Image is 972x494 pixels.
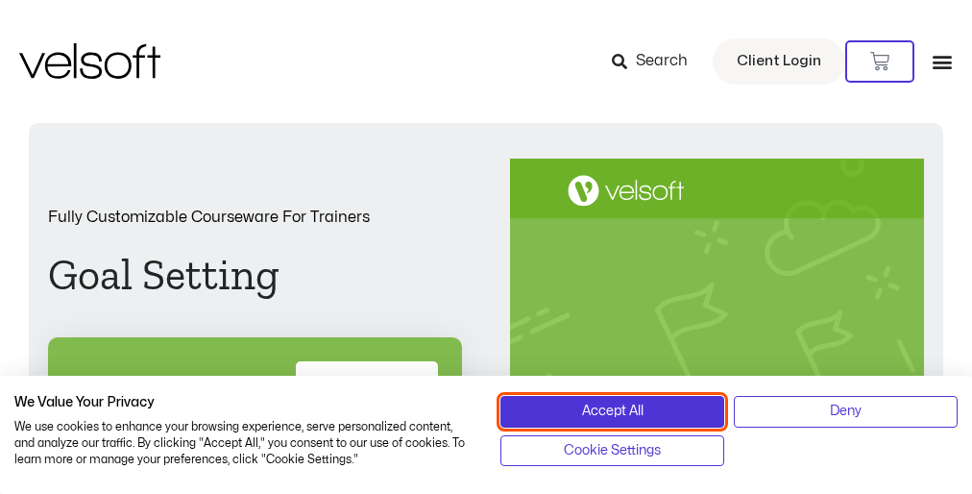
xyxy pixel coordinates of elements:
[14,394,472,411] h2: We Value Your Privacy
[612,45,701,78] a: Search
[19,43,160,79] img: Velsoft Training Materials
[500,396,724,427] button: Accept all cookies
[737,49,821,74] span: Client Login
[14,420,472,468] p: We use cookies to enhance your browsing experience, serve personalized content, and analyze our t...
[500,435,724,466] button: Adjust cookie preferences
[830,401,862,422] span: Deny
[48,254,462,297] h1: Goal Setting
[564,440,661,461] span: Cookie Settings
[582,401,644,422] span: Accept All
[734,396,958,427] button: Deny all cookies
[713,38,845,85] a: Client Login
[636,49,688,74] span: Search
[48,210,462,225] p: Fully Customizable Courseware For Trainers
[932,51,953,72] div: Menu Toggle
